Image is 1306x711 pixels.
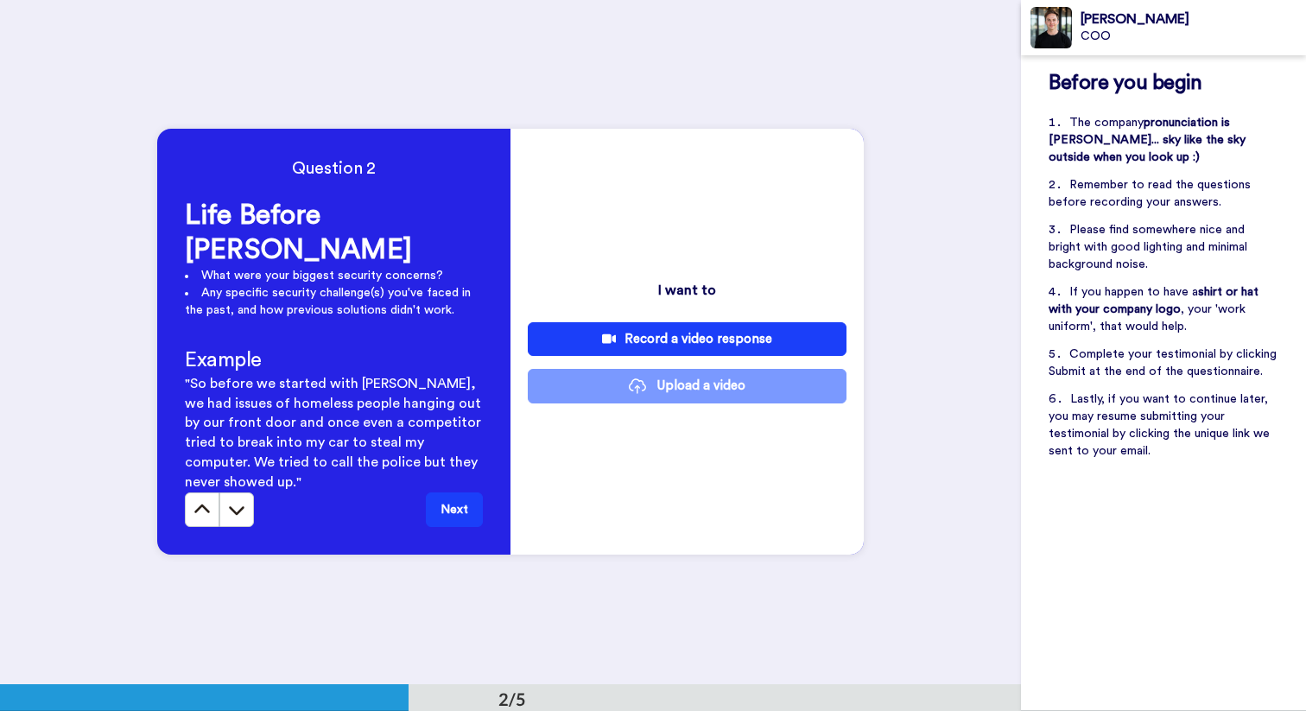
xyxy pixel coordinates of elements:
span: Example [185,350,262,371]
p: I want to [658,280,716,301]
button: Upload a video [528,369,846,403]
span: The company [1069,117,1144,129]
div: 2/5 [471,687,554,711]
span: Any specific security challenge(s) you've faced in the past, and how previous solutions didn't work. [185,287,474,316]
span: If you happen to have a [1069,286,1198,298]
span: "So before we started with [PERSON_NAME], we had issues of homeless people hanging out by our fro... [185,377,485,489]
h4: Question 2 [185,156,483,181]
span: Life Before [PERSON_NAME] [185,201,412,263]
img: Profile Image [1030,7,1072,48]
div: [PERSON_NAME] [1081,11,1305,28]
span: Complete your testimonial by clicking Submit at the end of the questionnaire. [1049,348,1280,378]
span: Please find somewhere nice and bright with good lighting and minimal background noise. [1049,224,1251,270]
button: Next [426,492,483,527]
span: pronunciation is [PERSON_NAME]... sky like the sky outside when you look up :) [1049,117,1249,163]
button: Record a video response [528,322,846,356]
div: Record a video response [542,330,833,348]
span: Before you begin [1049,73,1201,93]
span: Lastly, if you want to continue later, you may resume submitting your testimonial by clicking the... [1049,393,1273,457]
div: COO [1081,29,1305,44]
span: What were your biggest security concerns? [201,270,443,282]
span: Remember to read the questions before recording your answers. [1049,179,1254,208]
